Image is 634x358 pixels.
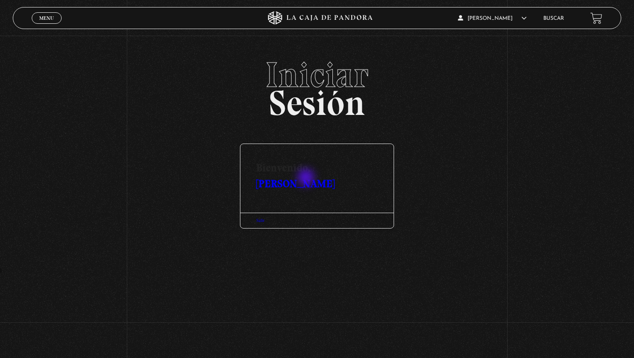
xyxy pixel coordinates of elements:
[39,15,54,21] span: Menu
[590,12,602,24] a: View your shopping cart
[256,177,335,190] a: [PERSON_NAME]
[543,16,564,21] a: Buscar
[458,16,527,21] span: [PERSON_NAME]
[256,218,265,223] a: Salir
[13,57,621,92] span: Iniciar
[13,57,621,114] h2: Sesión
[240,144,394,192] h3: Bienvenido,
[37,23,57,29] span: Cerrar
